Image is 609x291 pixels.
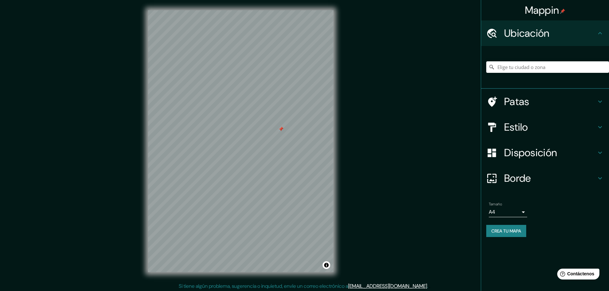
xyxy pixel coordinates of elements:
[427,283,428,289] font: .
[525,4,559,17] font: Mappin
[552,266,602,284] iframe: Lanzador de widgets de ayuda
[481,114,609,140] div: Estilo
[179,283,348,289] font: Si tiene algún problema, sugerencia o inquietud, envíe un correo electrónico a
[429,282,430,289] font: .
[481,89,609,114] div: Patas
[489,202,502,207] font: Tamaño
[504,172,531,185] font: Borde
[481,140,609,165] div: Disposición
[481,165,609,191] div: Borde
[491,228,521,234] font: Crea tu mapa
[489,209,495,215] font: A4
[148,10,333,272] canvas: Mapa
[504,120,528,134] font: Estilo
[504,146,557,159] font: Disposición
[348,283,427,289] a: [EMAIL_ADDRESS][DOMAIN_NAME]
[428,282,429,289] font: .
[489,207,527,217] div: A4
[504,95,529,108] font: Patas
[481,20,609,46] div: Ubicación
[323,261,330,269] button: Activar o desactivar atribución
[504,27,550,40] font: Ubicación
[560,9,565,14] img: pin-icon.png
[486,225,526,237] button: Crea tu mapa
[486,61,609,73] input: Elige tu ciudad o zona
